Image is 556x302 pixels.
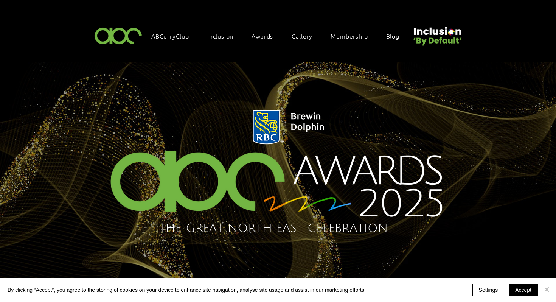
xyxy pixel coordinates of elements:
[327,28,379,44] a: Membership
[542,284,551,296] button: Close
[90,101,466,244] img: Northern Insights Double Pager Apr 2025.png
[386,32,399,40] span: Blog
[148,28,200,44] a: ABCurryClub
[542,285,551,294] img: Close
[472,284,505,296] button: Settings
[207,32,233,40] span: Inclusion
[411,20,463,47] img: Untitled design (22).png
[382,28,411,44] a: Blog
[203,28,245,44] div: Inclusion
[252,32,273,40] span: Awards
[248,28,284,44] div: Awards
[288,28,324,44] a: Gallery
[331,32,368,40] span: Membership
[292,32,313,40] span: Gallery
[148,28,411,44] nav: Site
[509,284,538,296] button: Accept
[92,24,144,47] img: ABC-Logo-Blank-Background-01-01-2.png
[8,286,366,293] span: By clicking “Accept”, you agree to the storing of cookies on your device to enhance site navigati...
[151,32,189,40] span: ABCurryClub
